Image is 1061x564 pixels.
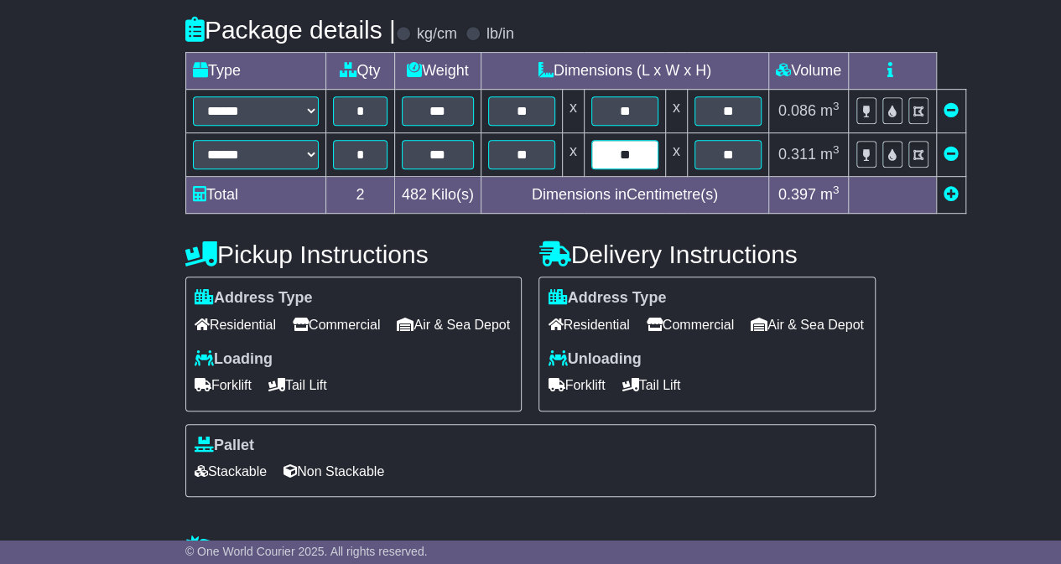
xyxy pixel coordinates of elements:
[665,133,687,177] td: x
[944,186,959,203] a: Add new item
[185,16,396,44] h4: Package details |
[622,372,680,398] span: Tail Lift
[833,143,840,156] sup: 3
[185,177,325,214] td: Total
[417,25,457,44] label: kg/cm
[778,186,816,203] span: 0.397
[833,100,840,112] sup: 3
[820,102,840,119] span: m
[562,90,584,133] td: x
[647,312,734,338] span: Commercial
[548,350,641,369] label: Unloading
[833,184,840,196] sup: 3
[768,53,848,90] td: Volume
[665,90,687,133] td: x
[325,177,394,214] td: 2
[394,53,481,90] td: Weight
[820,146,840,163] span: m
[402,186,427,203] span: 482
[562,133,584,177] td: x
[195,372,252,398] span: Forklift
[820,186,840,203] span: m
[394,177,481,214] td: Kilo(s)
[481,53,768,90] td: Dimensions (L x W x H)
[751,312,864,338] span: Air & Sea Depot
[185,53,325,90] td: Type
[778,146,816,163] span: 0.311
[195,312,276,338] span: Residential
[481,177,768,214] td: Dimensions in Centimetre(s)
[185,535,876,562] h4: Warranty & Insurance
[195,458,267,484] span: Stackable
[486,25,514,44] label: lb/in
[548,289,666,308] label: Address Type
[397,312,510,338] span: Air & Sea Depot
[325,53,394,90] td: Qty
[944,102,959,119] a: Remove this item
[195,437,254,455] label: Pallet
[293,312,380,338] span: Commercial
[538,241,876,268] h4: Delivery Instructions
[778,102,816,119] span: 0.086
[548,372,605,398] span: Forklift
[548,312,629,338] span: Residential
[944,146,959,163] a: Remove this item
[185,241,523,268] h4: Pickup Instructions
[268,372,327,398] span: Tail Lift
[283,458,384,484] span: Non Stackable
[185,545,428,558] span: © One World Courier 2025. All rights reserved.
[195,350,273,369] label: Loading
[195,289,313,308] label: Address Type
